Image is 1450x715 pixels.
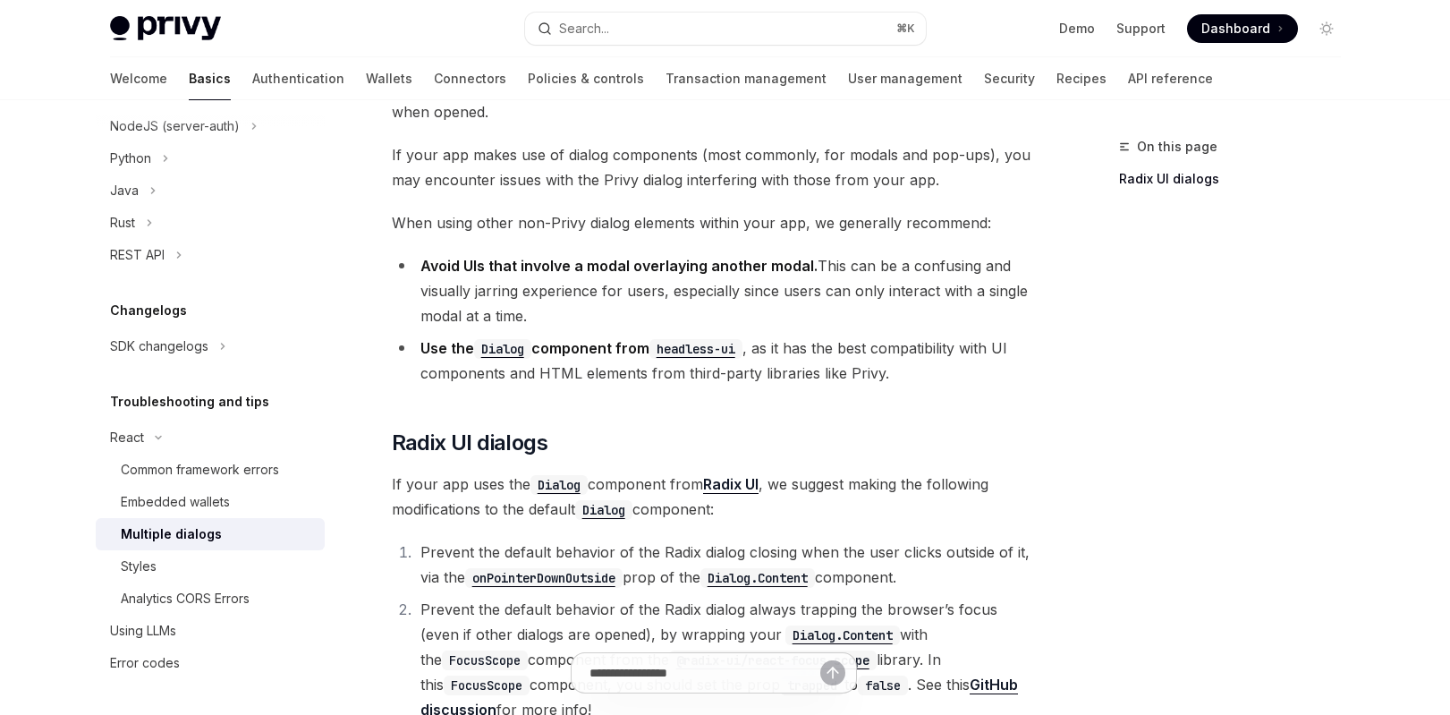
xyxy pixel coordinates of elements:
a: Recipes [1056,57,1107,100]
a: Demo [1059,20,1095,38]
button: Toggle SDK changelogs section [96,330,325,362]
h5: Troubleshooting and tips [110,391,269,413]
div: Search... [559,18,609,39]
div: SDK changelogs [110,336,208,357]
a: Radix UI [703,475,759,494]
strong: Use the component from [420,339,742,357]
a: Embedded wallets [96,486,325,518]
a: Error codes [96,647,325,679]
a: Styles [96,550,325,583]
a: Policies & controls [528,57,644,100]
a: Multiple dialogs [96,518,325,550]
a: Authentication [252,57,344,100]
a: Analytics CORS Errors [96,583,325,615]
a: Dashboard [1187,14,1298,43]
li: Prevent the default behavior of the Radix dialog closing when the user clicks outside of it, via ... [415,540,1037,590]
code: Dialog [530,475,588,495]
code: headless-ui [649,339,742,359]
button: Send message [820,660,845,685]
div: Styles [121,556,157,577]
div: Multiple dialogs [121,523,222,545]
a: Radix UI dialogs [1119,165,1355,193]
a: Dialog [530,475,588,493]
div: Analytics CORS Errors [121,588,250,609]
li: This can be a confusing and visually jarring experience for users, especially since users can onl... [392,253,1037,328]
a: headless-ui [649,339,742,357]
button: Toggle REST API section [96,239,325,271]
strong: Avoid UIs that involve a modal overlaying another modal. [420,257,818,275]
div: REST API [110,244,165,266]
a: Basics [189,57,231,100]
code: Dialog [575,500,632,520]
h5: Changelogs [110,300,187,321]
div: Common framework errors [121,459,279,481]
div: Embedded wallets [121,491,230,513]
code: Dialog.Content [700,568,815,588]
button: Open search [525,13,926,45]
span: If your app uses the component from , we suggest making the following modifications to the defaul... [392,472,1037,522]
a: Using LLMs [96,615,325,647]
a: Dialog.Content [782,626,900,643]
button: Toggle React section [96,421,325,454]
a: Wallets [366,57,412,100]
span: On this page [1137,136,1217,157]
span: Dashboard [1201,20,1270,38]
strong: Radix UI [703,475,759,493]
a: Dialog [575,500,632,518]
button: Toggle dark mode [1312,14,1341,43]
code: Dialog [474,339,531,359]
a: User management [848,57,962,100]
a: onPointerDownOutside [465,568,623,586]
a: Connectors [434,57,506,100]
span: ⌘ K [896,21,915,36]
div: Error codes [110,652,180,674]
button: Toggle Java section [96,174,325,207]
div: React [110,427,144,448]
span: Radix UI dialogs [392,429,547,457]
div: Python [110,148,151,169]
code: Dialog.Content [785,626,900,645]
img: light logo [110,16,221,41]
a: Support [1116,20,1166,38]
button: Toggle Rust section [96,207,325,239]
input: Ask a question... [589,653,820,693]
div: Using LLMs [110,620,176,642]
a: Transaction management [666,57,827,100]
li: , as it has the best compatibility with UI components and HTML elements from third-party librarie... [392,336,1037,386]
div: Rust [110,212,135,234]
a: Common framework errors [96,454,325,486]
code: onPointerDownOutside [465,568,623,588]
a: Welcome [110,57,167,100]
div: Java [110,180,139,201]
span: When using other non-Privy dialog elements within your app, we generally recommend: [392,210,1037,235]
a: Dialog.Content [700,568,815,586]
button: Toggle Python section [96,142,325,174]
a: Dialog [474,339,531,357]
span: If your app makes use of dialog components (most commonly, for modals and pop-ups), you may encou... [392,142,1037,192]
a: API reference [1128,57,1213,100]
a: Security [984,57,1035,100]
